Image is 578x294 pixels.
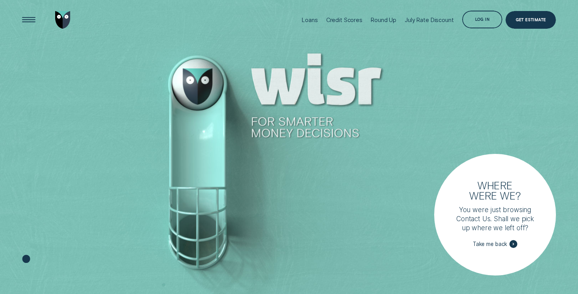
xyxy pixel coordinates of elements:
a: Get Estimate [506,11,556,29]
div: Loans [302,17,318,23]
h3: Where were we? [466,180,524,200]
div: Credit Scores [326,17,362,23]
img: Wisr [55,11,70,29]
a: Where were we?You were just browsing Contact Us. Shall we pick up where we left off?Take me back [434,154,556,276]
p: You were just browsing Contact Us. Shall we pick up where we left off? [455,205,535,233]
div: July Rate Discount [405,17,453,23]
div: Round Up [371,17,396,23]
span: Take me back [473,241,507,248]
button: Open Menu [20,11,38,29]
button: Log in [462,11,502,29]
